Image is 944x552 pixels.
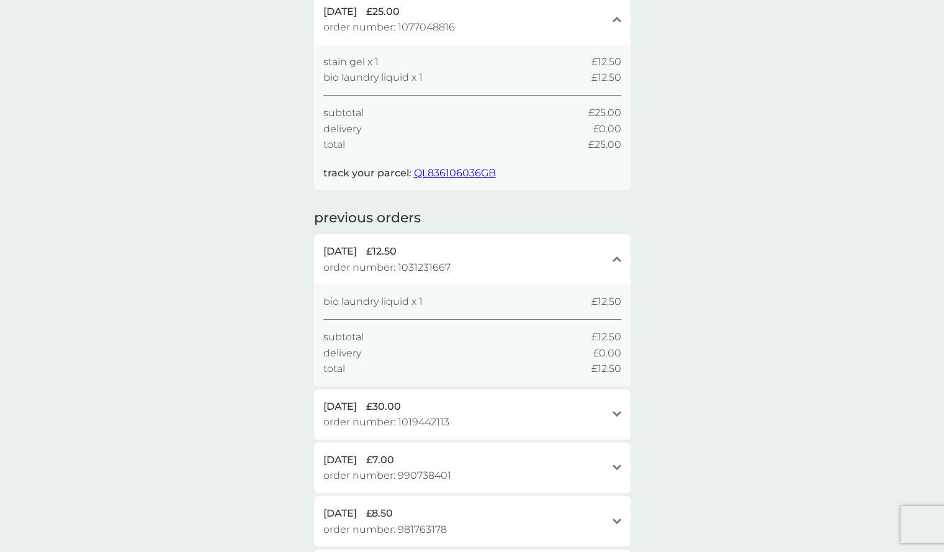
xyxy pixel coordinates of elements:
span: [DATE] [323,243,357,260]
span: delivery [323,121,361,137]
span: subtotal [323,329,364,345]
span: £12.50 [591,294,621,310]
span: [DATE] [323,399,357,415]
p: track your parcel: [323,165,496,181]
span: £25.00 [588,105,621,121]
span: £12.50 [591,329,621,345]
span: delivery [323,345,361,361]
span: total [323,361,345,377]
span: £8.50 [366,505,393,522]
span: stain gel x 1 [323,54,379,70]
span: subtotal [323,105,364,121]
span: [DATE] [323,452,357,468]
span: £0.00 [593,121,621,137]
span: £12.50 [366,243,397,260]
span: [DATE] [323,505,357,522]
span: £25.00 [366,4,400,20]
span: £25.00 [588,137,621,153]
span: total [323,137,345,153]
h2: previous orders [314,209,421,228]
span: £30.00 [366,399,401,415]
span: order number: 990738401 [323,468,451,484]
span: £12.50 [591,361,621,377]
span: £0.00 [593,345,621,361]
span: [DATE] [323,4,357,20]
span: order number: 1019442113 [323,414,449,430]
span: order number: 1031231667 [323,260,451,276]
span: £7.00 [366,452,394,468]
span: £12.50 [591,54,621,70]
span: bio laundry liquid x 1 [323,294,423,310]
span: order number: 981763178 [323,522,447,538]
span: bio laundry liquid x 1 [323,70,423,86]
span: order number: 1077048816 [323,19,455,35]
a: QL836106036GB [414,167,496,179]
span: £12.50 [591,70,621,86]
